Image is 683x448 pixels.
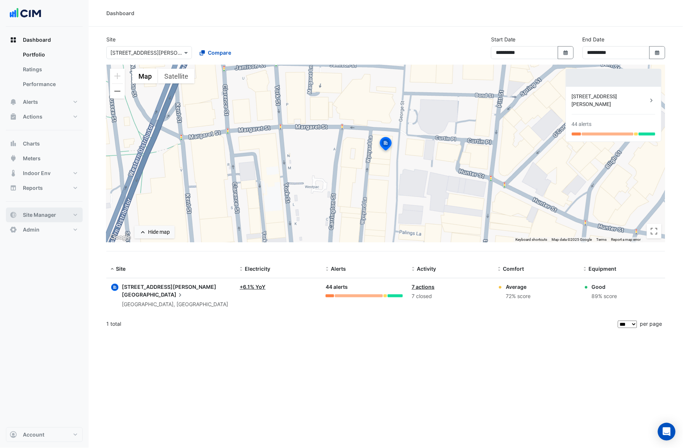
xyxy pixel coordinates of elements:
[106,9,134,17] div: Dashboard
[6,47,83,95] div: Dashboard
[503,266,524,272] span: Comfort
[572,93,648,108] div: [STREET_ADDRESS][PERSON_NAME]
[10,36,17,44] app-icon: Dashboard
[412,284,435,290] a: 7 actions
[589,266,617,272] span: Equipment
[245,266,270,272] span: Electricity
[10,170,17,177] app-icon: Indoor Env
[110,84,125,99] button: Zoom out
[134,226,175,239] button: Hide map
[417,266,436,272] span: Activity
[106,35,116,43] label: Site
[10,226,17,233] app-icon: Admin
[23,431,44,438] span: Account
[6,151,83,166] button: Meters
[195,46,236,59] button: Compare
[6,136,83,151] button: Charts
[6,427,83,442] button: Account
[572,120,592,128] div: 44 alerts
[506,283,531,291] div: Average
[10,98,17,106] app-icon: Alerts
[106,315,617,333] div: 1 total
[6,181,83,195] button: Reports
[23,184,43,192] span: Reports
[6,222,83,237] button: Admin
[592,283,617,291] div: Good
[10,140,17,147] app-icon: Charts
[17,47,83,62] a: Portfolio
[563,49,569,56] fa-icon: Select Date
[516,237,548,242] button: Keyboard shortcuts
[9,6,42,21] img: Company Logo
[17,62,83,77] a: Ratings
[108,233,133,242] img: Google
[10,155,17,162] app-icon: Meters
[122,300,231,309] div: [GEOGRAPHIC_DATA], [GEOGRAPHIC_DATA]
[122,291,184,299] span: [GEOGRAPHIC_DATA]
[378,136,394,154] img: site-pin-selected.svg
[23,98,38,106] span: Alerts
[10,211,17,219] app-icon: Site Manager
[110,69,125,83] button: Zoom in
[23,211,56,219] span: Site Manager
[592,292,617,301] div: 89% score
[647,224,662,239] button: Toggle fullscreen view
[10,113,17,120] app-icon: Actions
[122,284,216,290] span: [STREET_ADDRESS][PERSON_NAME]
[10,184,17,192] app-icon: Reports
[506,292,531,301] div: 72% score
[23,36,51,44] span: Dashboard
[412,292,489,301] div: 7 closed
[240,284,265,290] a: +6.1% YoY
[597,237,607,242] a: Terms (opens in new tab)
[6,95,83,109] button: Alerts
[132,69,158,83] button: Show street map
[23,155,41,162] span: Meters
[6,109,83,124] button: Actions
[6,33,83,47] button: Dashboard
[654,49,661,56] fa-icon: Select Date
[208,49,231,57] span: Compare
[23,140,40,147] span: Charts
[6,208,83,222] button: Site Manager
[116,266,126,272] span: Site
[658,423,676,441] div: Open Intercom Messenger
[23,226,40,233] span: Admin
[23,113,42,120] span: Actions
[17,77,83,92] a: Performance
[331,266,346,272] span: Alerts
[640,321,662,327] span: per page
[158,69,195,83] button: Show satellite imagery
[326,283,403,291] div: 44 alerts
[491,35,516,43] label: Start Date
[6,166,83,181] button: Indoor Env
[108,233,133,242] a: Open this area in Google Maps (opens a new window)
[148,228,170,236] div: Hide map
[23,170,51,177] span: Indoor Env
[583,35,605,43] label: End Date
[552,237,592,242] span: Map data ©2025 Google
[611,237,641,242] a: Report a map error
